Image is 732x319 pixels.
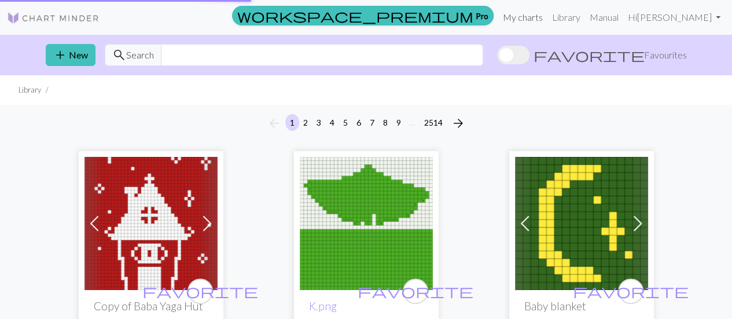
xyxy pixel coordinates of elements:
a: Baba Yaga Hut [84,217,218,228]
li: Library [19,85,41,96]
button: favourite [403,278,428,304]
button: favourite [618,278,643,304]
button: 8 [378,114,392,131]
button: 5 [339,114,352,131]
label: Show favourites [497,44,687,66]
span: add [53,47,67,63]
h2: Baby blanket [524,299,639,313]
span: favorite [573,282,689,300]
button: 3 [312,114,326,131]
i: favourite [573,280,689,303]
a: Manual [585,6,623,29]
button: 7 [365,114,379,131]
h2: Copy of Baba Yaga Hut [94,299,208,313]
a: Library [547,6,585,29]
span: workspace_premium [237,8,473,24]
button: Next [447,114,470,133]
a: Moon and Stars [515,217,648,228]
button: 6 [352,114,366,131]
button: 2 [299,114,312,131]
i: favourite [358,280,473,303]
a: Hi[PERSON_NAME] [623,6,725,29]
a: My charts [498,6,547,29]
img: Moon and Stars [515,157,648,290]
a: Pro [232,6,494,25]
a: K.png [309,299,337,313]
a: K.png [300,217,433,228]
span: Search [126,48,154,62]
i: Next [451,116,465,130]
button: 2514 [420,114,447,131]
button: New [46,44,95,66]
button: 9 [392,114,406,131]
span: arrow_forward [451,115,465,131]
span: favorite [534,47,645,63]
button: 1 [285,114,299,131]
nav: Page navigation [263,114,470,133]
img: Baba Yaga Hut [84,157,218,290]
button: 4 [325,114,339,131]
span: Favourites [644,48,687,62]
img: K.png [300,157,433,290]
i: favourite [142,280,258,303]
span: search [112,47,126,63]
span: favorite [142,282,258,300]
button: favourite [187,278,213,304]
img: Logo [7,11,100,25]
span: favorite [358,282,473,300]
